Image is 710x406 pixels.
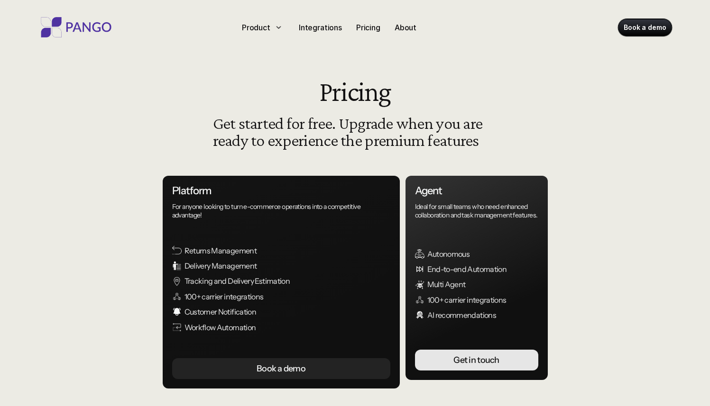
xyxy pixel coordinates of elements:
[391,20,420,35] a: About
[356,22,380,33] p: Pricing
[299,22,342,33] p: Integrations
[624,23,666,32] p: Book a demo
[352,20,384,35] a: Pricing
[242,22,270,33] p: Product
[618,19,672,36] a: Book a demo
[678,374,701,397] iframe: Intercom live chat
[295,20,346,35] a: Integrations
[395,22,416,33] p: About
